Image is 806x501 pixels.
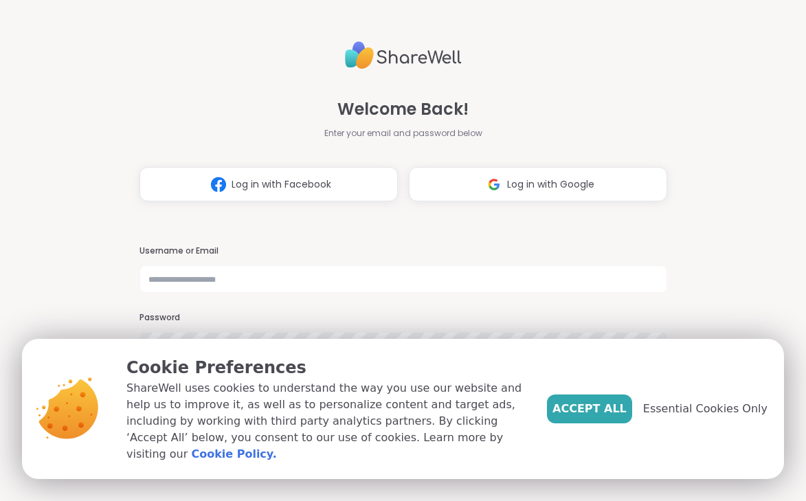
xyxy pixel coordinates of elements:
[205,172,232,197] img: ShareWell Logomark
[139,167,398,201] button: Log in with Facebook
[552,401,627,417] span: Accept All
[337,97,469,122] span: Welcome Back!
[139,245,667,257] h3: Username or Email
[481,172,507,197] img: ShareWell Logomark
[409,167,667,201] button: Log in with Google
[126,355,525,380] p: Cookie Preferences
[643,401,768,417] span: Essential Cookies Only
[547,394,632,423] button: Accept All
[232,177,331,192] span: Log in with Facebook
[126,380,525,463] p: ShareWell uses cookies to understand the way you use our website and help us to improve it, as we...
[345,36,462,75] img: ShareWell Logo
[507,177,594,192] span: Log in with Google
[324,127,482,140] span: Enter your email and password below
[139,312,667,324] h3: Password
[191,446,276,463] a: Cookie Policy.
